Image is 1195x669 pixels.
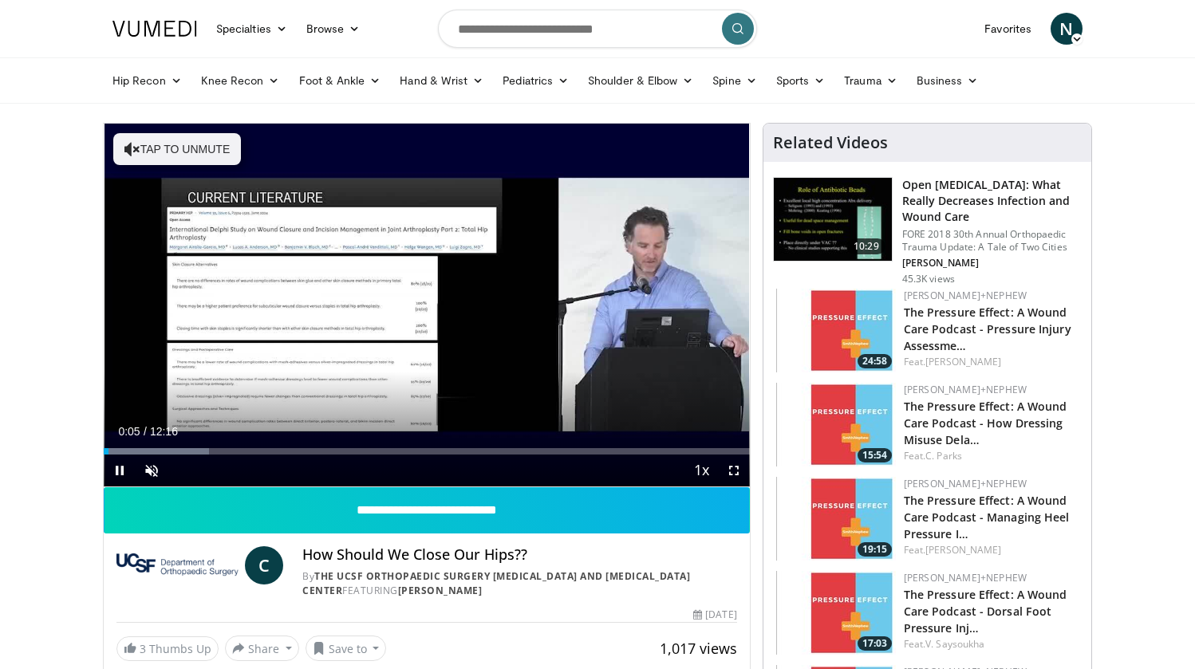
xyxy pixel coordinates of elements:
div: Feat. [904,637,1079,651]
a: Spine [703,65,766,96]
a: The UCSF Orthopaedic Surgery [MEDICAL_DATA] and [MEDICAL_DATA] Center [302,569,690,597]
button: Playback Rate [686,455,718,486]
a: Sports [767,65,835,96]
div: Feat. [904,543,1079,557]
img: d68379d8-97de-484f-9076-f39c80eee8eb.150x105_q85_crop-smart_upscale.jpg [776,571,896,655]
a: 24:58 [776,289,896,372]
p: 45.3K views [902,273,955,285]
a: C [245,546,283,584]
p: FORE 2018 30th Annual Orthopaedic Trauma Update: A Tale of Two Cities [902,228,1082,254]
a: 17:03 [776,571,896,655]
a: [PERSON_NAME] [925,543,1001,557]
a: [PERSON_NAME] [925,355,1001,368]
span: 15:54 [858,448,892,462]
span: 12:16 [150,425,178,438]
span: 1,017 views [660,639,737,658]
a: 19:15 [776,477,896,561]
h4: How Should We Close Our Hips?? [302,546,736,564]
img: ded7be61-cdd8-40fc-98a3-de551fea390e.150x105_q85_crop-smart_upscale.jpg [774,178,892,261]
a: Favorites [975,13,1041,45]
button: Share [225,636,299,661]
a: Business [907,65,988,96]
a: [PERSON_NAME] [398,584,483,597]
button: Save to [306,636,387,661]
span: 0:05 [118,425,140,438]
input: Search topics, interventions [438,10,757,48]
img: VuMedi Logo [112,21,197,37]
div: Progress Bar [104,448,750,455]
a: Specialties [207,13,297,45]
span: 24:58 [858,354,892,368]
a: V. Saysoukha [925,637,984,651]
button: Tap to unmute [113,133,241,165]
a: The Pressure Effect: A Wound Care Podcast - Pressure Injury Assessme… [904,305,1071,353]
video-js: Video Player [104,124,750,487]
a: [PERSON_NAME]+Nephew [904,571,1027,584]
a: Hand & Wrist [390,65,493,96]
a: 10:29 Open [MEDICAL_DATA]: What Really Decreases Infection and Wound Care FORE 2018 30th Annual O... [773,177,1082,285]
a: Pediatrics [493,65,578,96]
div: Feat. [904,355,1079,369]
button: Fullscreen [718,455,750,486]
a: The Pressure Effect: A Wound Care Podcast - Managing Heel Pressure I… [904,493,1070,541]
a: 3 Thumbs Up [116,636,219,661]
button: Unmute [136,455,168,486]
a: Trauma [834,65,907,96]
button: Pause [104,455,136,486]
span: 17:03 [858,636,892,651]
a: The Pressure Effect: A Wound Care Podcast - Dorsal Foot Pressure Inj… [904,587,1067,636]
span: 3 [140,641,146,656]
p: [PERSON_NAME] [902,257,1082,270]
div: Feat. [904,449,1079,463]
a: C. Parks [925,449,962,462]
h4: Related Videos [773,133,888,152]
div: [DATE] [693,608,736,622]
img: 60a7b2e5-50df-40c4-868a-521487974819.150x105_q85_crop-smart_upscale.jpg [776,477,896,561]
a: N [1051,13,1083,45]
a: Shoulder & Elbow [578,65,703,96]
img: The UCSF Orthopaedic Surgery Arthritis and Joint Replacement Center [116,546,239,584]
a: Knee Recon [191,65,290,96]
h3: Open [MEDICAL_DATA]: What Really Decreases Infection and Wound Care [902,177,1082,225]
a: Foot & Ankle [290,65,391,96]
a: [PERSON_NAME]+Nephew [904,289,1027,302]
a: [PERSON_NAME]+Nephew [904,383,1027,396]
a: [PERSON_NAME]+Nephew [904,477,1027,490]
a: 15:54 [776,383,896,466]
a: Browse [297,13,370,45]
img: 2a658e12-bd38-46e9-9f21-8239cc81ed40.150x105_q85_crop-smart_upscale.jpg [776,289,896,372]
div: By FEATURING [302,569,736,598]
a: Hip Recon [103,65,191,96]
img: 61e02083-5525-4adc-9284-c4ef5d0bd3c4.150x105_q85_crop-smart_upscale.jpg [776,383,896,466]
span: / [144,425,147,438]
span: 19:15 [858,542,892,557]
span: 10:29 [847,238,885,254]
a: The Pressure Effect: A Wound Care Podcast - How Dressing Misuse Dela… [904,399,1067,447]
